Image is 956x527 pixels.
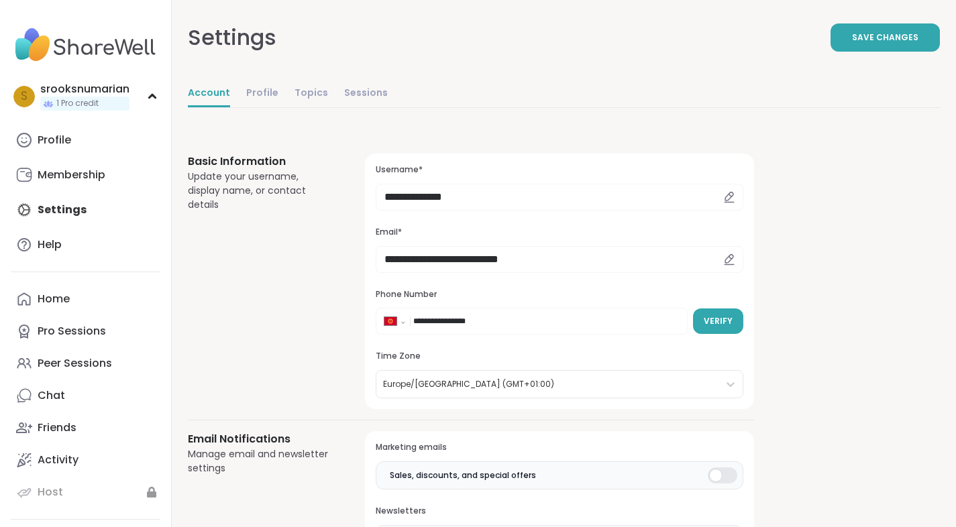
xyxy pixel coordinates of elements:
h3: Basic Information [188,154,333,170]
div: Home [38,292,70,306]
a: Activity [11,444,160,476]
span: 1 Pro credit [56,98,99,109]
h3: Newsletters [376,506,743,517]
a: Account [188,80,230,107]
h3: Email Notifications [188,431,333,447]
div: Activity [38,453,78,467]
div: Pro Sessions [38,324,106,339]
div: Chat [38,388,65,403]
img: ShareWell Nav Logo [11,21,160,68]
div: Manage email and newsletter settings [188,447,333,475]
span: Verify [704,315,733,327]
div: Peer Sessions [38,356,112,371]
div: Host [38,485,63,500]
span: s [21,88,28,105]
div: Friends [38,420,76,435]
h3: Username* [376,164,743,176]
div: Settings [188,21,276,54]
button: Verify [693,308,743,334]
a: Sessions [344,80,388,107]
div: Membership [38,168,105,182]
a: Help [11,229,160,261]
h3: Time Zone [376,351,743,362]
a: Home [11,283,160,315]
a: Profile [11,124,160,156]
h3: Marketing emails [376,442,743,453]
a: Pro Sessions [11,315,160,347]
a: Friends [11,412,160,444]
a: Topics [295,80,328,107]
div: Profile [38,133,71,148]
a: Profile [246,80,278,107]
span: Save Changes [852,32,918,44]
h3: Phone Number [376,289,743,300]
a: Host [11,476,160,508]
div: srooksnumarian [40,82,129,97]
span: Sales, discounts, and special offers [390,469,536,481]
h3: Email* [376,227,743,238]
a: Peer Sessions [11,347,160,379]
div: Help [38,237,62,252]
button: Save Changes [831,23,940,52]
div: Update your username, display name, or contact details [188,170,333,212]
a: Membership [11,159,160,191]
a: Chat [11,379,160,412]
